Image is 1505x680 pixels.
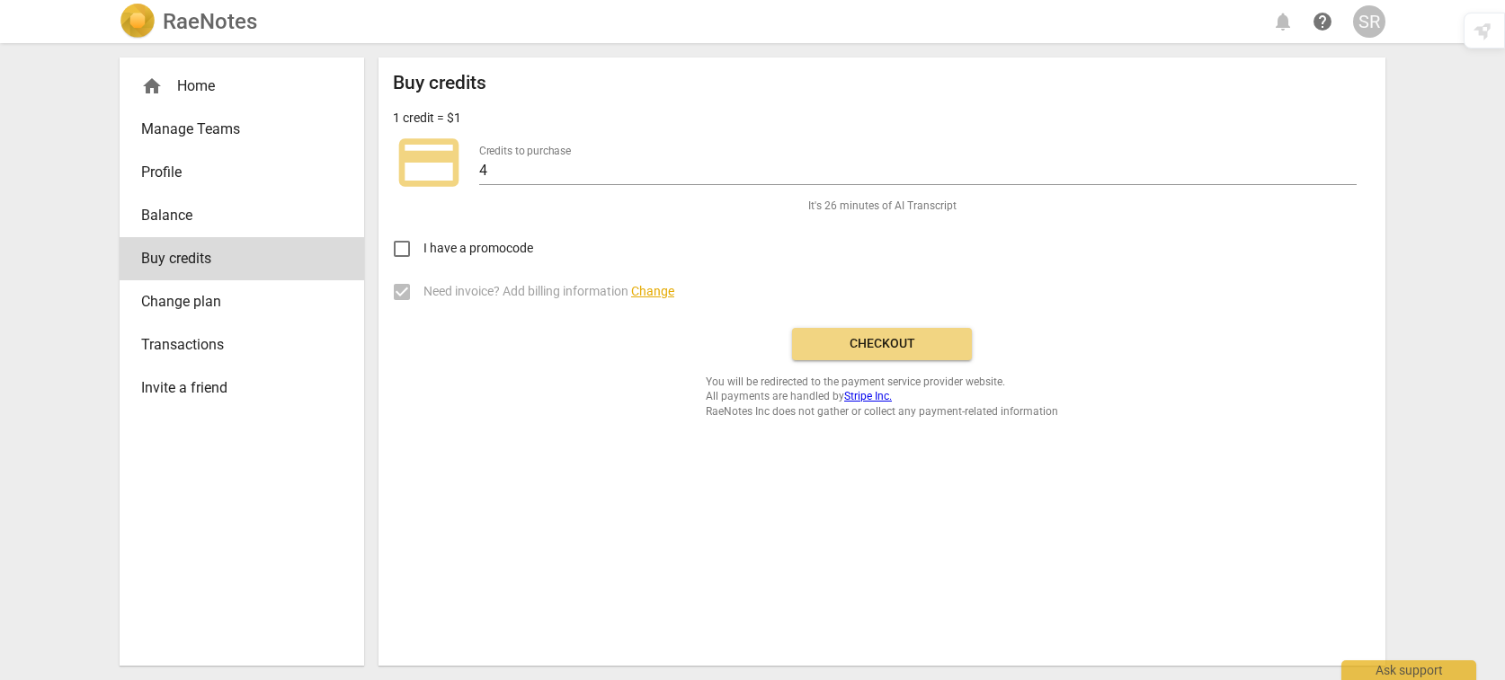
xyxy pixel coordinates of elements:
[393,127,465,199] span: credit_card
[141,162,328,183] span: Profile
[141,248,328,269] span: Buy credits
[1312,11,1333,32] span: help
[120,151,364,194] a: Profile
[792,328,972,360] button: Checkout
[120,366,364,410] a: Invite a friend
[393,72,486,94] h2: Buy credits
[423,282,674,301] span: Need invoice? Add billing information
[141,75,328,97] div: Home
[706,375,1058,419] span: You will be redirected to the payment service provider website. All payments are handled by RaeNo...
[120,194,364,237] a: Balance
[844,390,892,402] a: Stripe Inc.
[120,4,156,40] img: Logo
[808,199,957,214] span: It's 26 minutes of AI Transcript
[1341,660,1476,680] div: Ask support
[120,280,364,323] a: Change plan
[120,108,364,151] a: Manage Teams
[141,291,328,313] span: Change plan
[120,323,364,366] a: Transactions
[393,109,461,128] p: 1 credit = $1
[141,334,328,356] span: Transactions
[1353,5,1385,38] button: SR
[141,205,328,226] span: Balance
[631,284,674,298] span: Change
[423,239,533,258] span: I have a promocode
[141,119,328,140] span: Manage Teams
[806,335,957,353] span: Checkout
[120,4,257,40] a: LogoRaeNotes
[479,146,571,156] label: Credits to purchase
[163,9,257,34] h2: RaeNotes
[1306,5,1339,38] a: Help
[141,377,328,399] span: Invite a friend
[120,237,364,280] a: Buy credits
[120,65,364,108] div: Home
[141,75,163,97] span: home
